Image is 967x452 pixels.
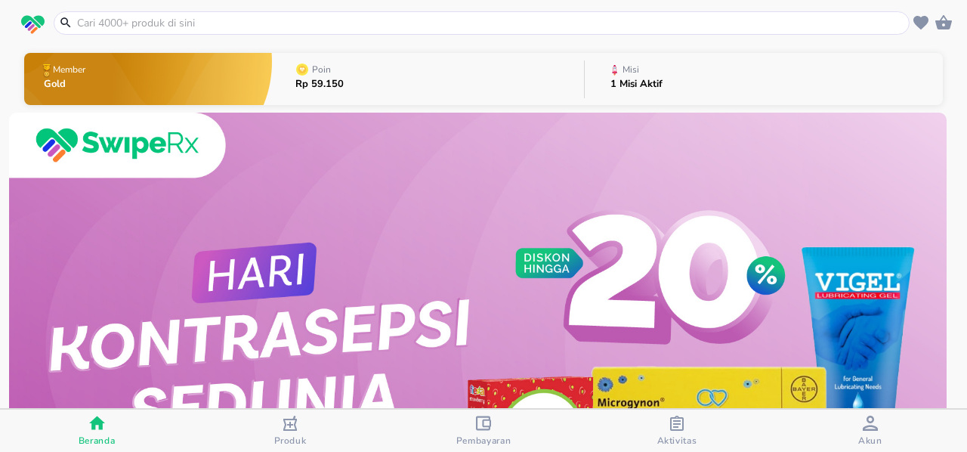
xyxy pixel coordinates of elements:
[312,65,331,74] p: Poin
[580,410,774,452] button: Aktivitas
[585,49,943,109] button: Misi1 Misi Aktif
[858,435,882,447] span: Akun
[193,410,387,452] button: Produk
[387,410,580,452] button: Pembayaran
[774,410,967,452] button: Akun
[76,15,906,31] input: Cari 4000+ produk di sini
[21,15,45,35] img: logo_swiperx_s.bd005f3b.svg
[24,49,272,109] button: MemberGold
[456,435,511,447] span: Pembayaran
[79,435,116,447] span: Beranda
[623,65,639,74] p: Misi
[272,49,584,109] button: PoinRp 59.150
[657,435,697,447] span: Aktivitas
[610,79,663,89] p: 1 Misi Aktif
[295,79,344,89] p: Rp 59.150
[44,79,88,89] p: Gold
[53,65,85,74] p: Member
[274,435,307,447] span: Produk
